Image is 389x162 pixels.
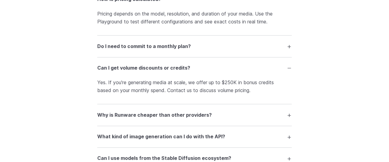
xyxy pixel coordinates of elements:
h3: What kind of image generation can I do with the API? [97,133,225,141]
h3: Can I get volume discounts or credits? [97,64,190,72]
summary: What kind of image generation can I do with the API? [97,131,292,143]
summary: Why is Runware cheaper than other providers? [97,109,292,121]
h3: Why is Runware cheaper than other providers? [97,111,212,119]
summary: Can I get volume discounts or credits? [97,62,292,74]
p: Pricing depends on the model, resolution, and duration of your media. Use the Playground to test ... [97,10,292,26]
p: Yes. If you're generating media at scale, we offer up to $250K in bonus credits based on your mon... [97,79,292,94]
summary: Do I need to commit to a monthly plan? [97,40,292,52]
h3: Do I need to commit to a monthly plan? [97,43,191,50]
